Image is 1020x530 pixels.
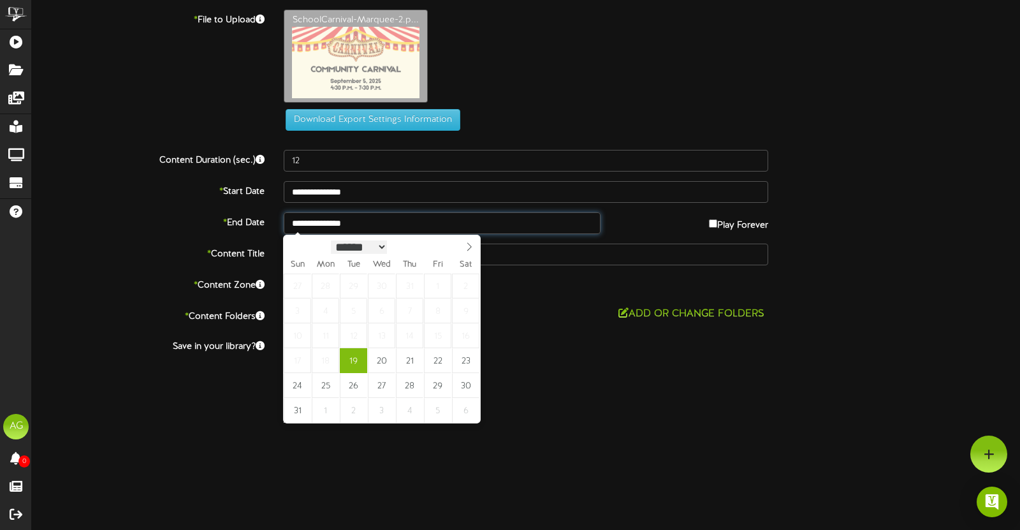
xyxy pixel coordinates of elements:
label: Content Duration (sec.) [22,150,274,167]
span: August 17, 2025 [284,348,311,373]
span: August 1, 2025 [424,274,451,298]
span: August 11, 2025 [312,323,339,348]
span: August 6, 2025 [368,298,395,323]
span: August 28, 2025 [396,373,423,398]
span: July 29, 2025 [340,274,367,298]
span: Wed [368,261,396,269]
label: Content Title [22,244,274,261]
span: August 3, 2025 [284,298,311,323]
span: August 10, 2025 [284,323,311,348]
span: August 26, 2025 [340,373,367,398]
span: September 5, 2025 [424,398,451,423]
span: September 2, 2025 [340,398,367,423]
span: Sun [284,261,312,269]
span: September 3, 2025 [368,398,395,423]
span: August 23, 2025 [452,348,479,373]
span: Thu [396,261,424,269]
span: July 30, 2025 [368,274,395,298]
span: August 18, 2025 [312,348,339,373]
span: July 31, 2025 [396,274,423,298]
span: August 27, 2025 [368,373,395,398]
span: August 13, 2025 [368,323,395,348]
button: Add or Change Folders [615,306,768,322]
span: Fri [424,261,452,269]
span: August 20, 2025 [368,348,395,373]
label: Play Forever [709,212,768,232]
span: August 12, 2025 [340,323,367,348]
span: August 14, 2025 [396,323,423,348]
label: Content Zone [22,275,274,292]
button: Download Export Settings Information [286,109,460,131]
span: August 22, 2025 [424,348,451,373]
span: August 19, 2025 [340,348,367,373]
span: August 16, 2025 [452,323,479,348]
span: September 1, 2025 [312,398,339,423]
input: Year [387,240,433,254]
span: August 4, 2025 [312,298,339,323]
span: August 25, 2025 [312,373,339,398]
span: August 15, 2025 [424,323,451,348]
span: August 9, 2025 [452,298,479,323]
span: August 24, 2025 [284,373,311,398]
div: Open Intercom Messenger [977,487,1007,517]
span: August 29, 2025 [424,373,451,398]
span: August 5, 2025 [340,298,367,323]
span: August 31, 2025 [284,398,311,423]
span: Sat [452,261,480,269]
span: Mon [312,261,340,269]
span: August 2, 2025 [452,274,479,298]
label: End Date [22,212,274,230]
label: Start Date [22,181,274,198]
span: July 28, 2025 [312,274,339,298]
input: Play Forever [709,219,717,228]
span: 0 [18,455,30,467]
label: File to Upload [22,10,274,27]
span: August 8, 2025 [424,298,451,323]
span: September 4, 2025 [396,398,423,423]
a: Download Export Settings Information [279,115,460,125]
span: July 27, 2025 [284,274,311,298]
label: Save in your library? [22,336,274,353]
input: Title of this Content [284,244,768,265]
span: August 21, 2025 [396,348,423,373]
span: August 30, 2025 [452,373,479,398]
div: AG [3,414,29,439]
span: August 7, 2025 [396,298,423,323]
label: Content Folders [22,306,274,323]
span: Tue [340,261,368,269]
span: September 6, 2025 [452,398,479,423]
